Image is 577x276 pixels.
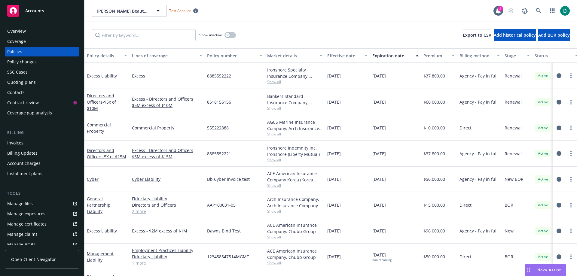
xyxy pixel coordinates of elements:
[267,260,322,265] span: Show all
[5,199,79,208] a: Manage files
[505,150,522,157] span: Renewal
[423,202,445,208] span: $15,000.00
[372,125,386,131] span: [DATE]
[372,73,386,79] span: [DATE]
[7,67,28,77] div: SSC Cases
[567,202,575,209] a: more
[505,5,517,17] a: Start snowing
[132,73,202,79] a: Excess
[555,72,563,79] a: circleInformation
[560,6,570,16] img: photo
[207,150,231,157] span: 8885552221
[5,169,79,178] a: Installment plans
[207,228,241,234] span: Dawns Bind Test
[5,229,79,239] a: Manage claims
[267,170,322,183] div: ACE American Insurance Company Korea (Korea Branch), Chubb Group
[423,150,445,157] span: $37,800.00
[459,176,498,182] span: Agency - Pay in full
[267,157,322,162] span: Show all
[7,199,33,208] div: Manage files
[5,47,79,56] a: Policies
[87,93,116,111] a: Directors and Officers
[7,98,39,108] div: Contract review
[555,99,563,106] a: circleInformation
[567,176,575,183] a: more
[92,29,196,41] input: Filter by keyword...
[207,53,256,59] div: Policy number
[525,264,566,276] button: Nova Assist
[537,99,549,105] span: Active
[267,145,322,157] div: Ironshore Indemnity Inc., Ironshore (Liberty Mutual)
[87,147,126,159] a: Directors and Officers
[372,99,386,105] span: [DATE]
[87,73,117,79] a: Excess Liability
[132,96,202,108] a: Excess - Directors and Officers $5M excess of $10M
[459,202,472,208] span: Direct
[5,130,79,136] div: Billing
[494,29,536,41] button: Add historical policy
[207,99,231,105] span: 8518156156
[505,253,513,260] span: BOR
[11,256,56,262] span: Open Client Navigator
[7,47,22,56] div: Policies
[463,29,491,41] button: Export to CSV
[207,176,250,182] span: Db Cyber invoice test
[132,196,202,202] a: Fiduciary Liability
[97,8,149,14] span: [PERSON_NAME] Beauty Influencer
[132,247,202,253] a: Employment Practices Liability
[130,48,205,63] button: Lines of coverage
[423,125,445,131] span: $10,000.00
[538,29,570,41] button: Add BOR policy
[459,228,498,234] span: Agency - Pay in full
[102,154,126,159] span: - 5X of $15M
[267,67,322,79] div: Ironshore Specialty Insurance Company, Ironshore (Liberty Mutual)
[87,176,99,182] a: Cyber
[5,98,79,108] a: Contract review
[327,228,341,234] span: [DATE]
[267,79,322,84] span: Show all
[5,148,79,158] a: Billing updates
[267,235,322,240] span: Show all
[505,73,522,79] span: Renewal
[423,253,445,260] span: $50,000.00
[519,5,531,17] a: Report a Bug
[132,147,202,160] a: Excess - Directors and Officers $5M excess of $15M
[505,99,522,105] span: Renewal
[325,48,370,63] button: Effective date
[265,48,325,63] button: Market details
[537,228,549,234] span: Active
[132,176,202,182] a: Cyber Liability
[5,2,79,19] a: Accounts
[267,53,316,59] div: Market details
[87,196,111,214] a: General Partnership Liability
[169,8,191,13] span: Test Account
[87,122,111,134] a: Commercial Property
[84,48,130,63] button: Policy details
[5,67,79,77] a: SSC Cases
[132,228,202,234] a: Excess - $2M excess of $1M
[423,73,445,79] span: $37,800.00
[537,177,549,182] span: Active
[370,48,421,63] button: Expiration date
[5,219,79,229] a: Manage certificates
[459,53,493,59] div: Billing method
[327,253,341,260] span: [DATE]
[505,53,523,59] div: Stage
[555,202,563,209] a: circleInformation
[7,209,45,219] div: Manage exposures
[327,176,341,182] span: [DATE]
[132,53,196,59] div: Lines of coverage
[7,57,37,67] div: Policy changes
[7,148,38,158] div: Billing updates
[372,228,386,234] span: [DATE]
[5,209,79,219] a: Manage exposures
[555,150,563,157] a: circleInformation
[267,222,322,235] div: ACE American Insurance Company, Chubb Group
[327,53,361,59] div: Effective date
[546,5,558,17] a: Switch app
[459,73,498,79] span: Agency - Pay in full
[7,37,26,46] div: Coverage
[5,37,79,46] a: Coverage
[505,176,524,182] span: New BOR
[207,125,229,131] span: 555222888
